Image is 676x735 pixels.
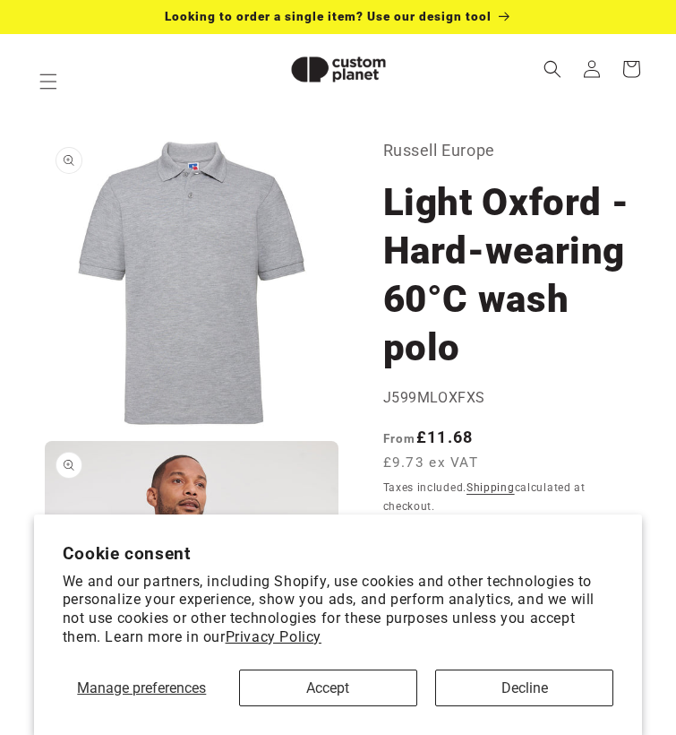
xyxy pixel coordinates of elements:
a: Privacy Policy [226,628,321,645]
h2: Cookie consent [63,543,614,564]
span: £9.73 ex VAT [383,453,479,473]
summary: Menu [29,62,68,101]
span: Manage preferences [77,679,206,696]
img: Custom Planet [276,41,401,98]
span: From [383,431,416,445]
a: Shipping [466,481,515,494]
button: Manage preferences [63,670,221,706]
button: Accept [239,670,417,706]
h1: Light Oxford - Hard-wearing 60°C wash polo [383,178,632,372]
button: Decline [435,670,613,706]
summary: Search [533,49,572,89]
a: Custom Planet [242,34,434,104]
strong: £11.68 [383,428,474,446]
p: We and our partners, including Shopify, use cookies and other technologies to personalize your ex... [63,573,614,647]
span: Looking to order a single item? Use our design tool [165,9,492,23]
p: Russell Europe [383,136,632,165]
div: Taxes included. calculated at checkout. [383,479,632,515]
span: J599MLOXFXS [383,389,486,406]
